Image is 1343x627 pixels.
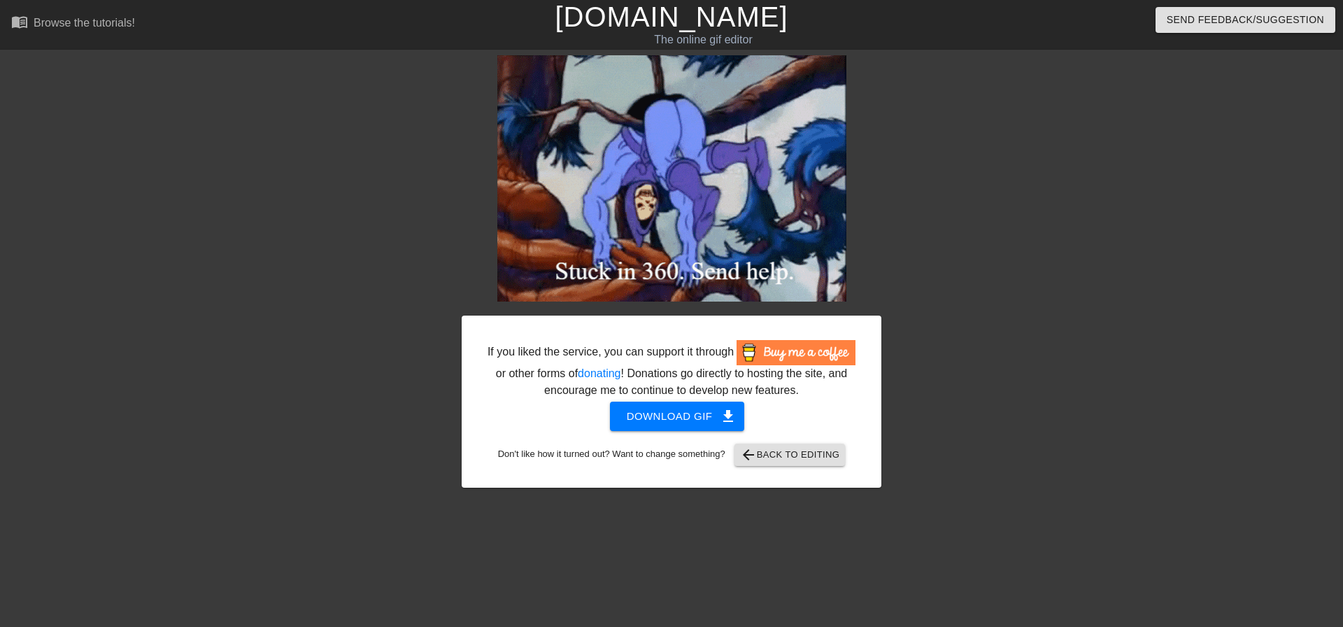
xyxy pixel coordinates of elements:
button: Send Feedback/Suggestion [1156,7,1335,33]
span: menu_book [11,13,28,30]
button: Download gif [610,402,745,431]
div: The online gif editor [455,31,952,48]
div: Browse the tutorials! [34,17,135,29]
div: If you liked the service, you can support it through or other forms of ! Donations go directly to... [486,340,857,399]
span: Download gif [627,407,728,425]
span: arrow_back [740,446,757,463]
span: Send Feedback/Suggestion [1167,11,1324,29]
div: Don't like how it turned out? Want to change something? [483,444,860,466]
a: Download gif [599,409,745,421]
img: IJuE1Kcn.gif [497,55,846,302]
span: get_app [720,408,737,425]
span: Back to Editing [740,446,840,463]
button: Back to Editing [734,444,846,466]
a: donating [578,367,620,379]
img: Buy Me A Coffee [737,340,855,365]
a: Browse the tutorials! [11,13,135,35]
a: [DOMAIN_NAME] [555,1,788,32]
